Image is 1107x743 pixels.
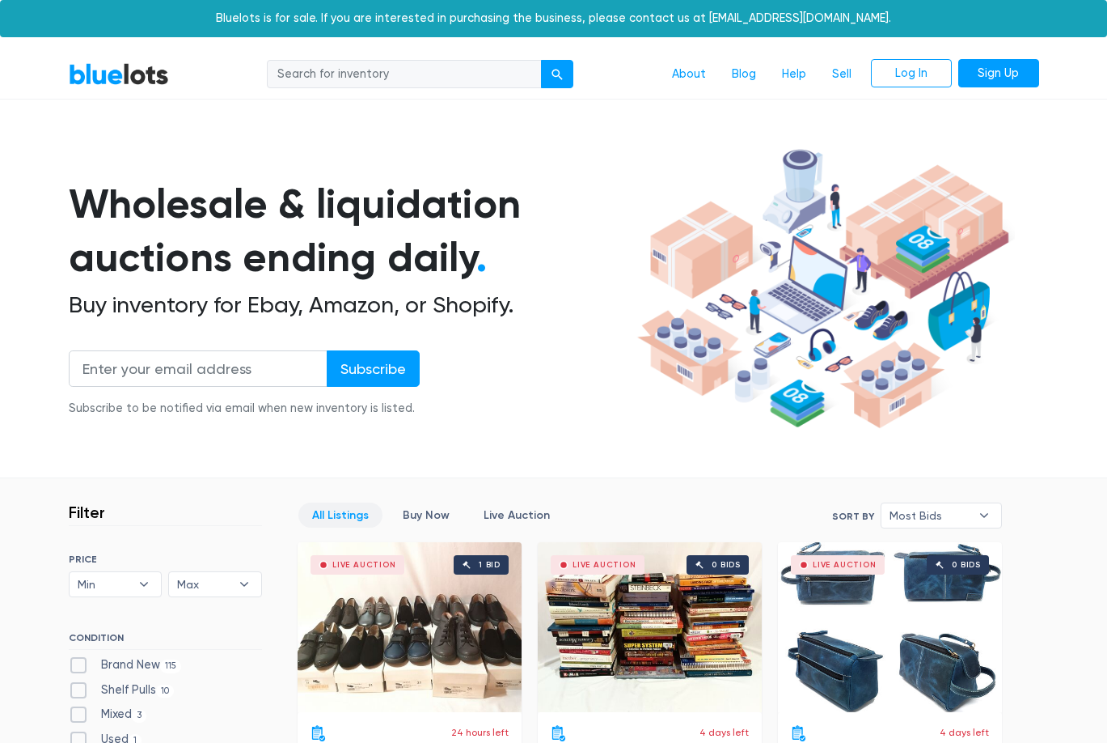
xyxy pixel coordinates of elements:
[470,503,564,528] a: Live Auction
[940,725,989,740] p: 4 days left
[69,554,262,565] h6: PRICE
[127,572,161,597] b: ▾
[332,561,396,569] div: Live Auction
[156,685,175,698] span: 10
[699,725,749,740] p: 4 days left
[298,503,382,528] a: All Listings
[69,350,327,387] input: Enter your email address
[160,660,182,673] span: 115
[69,177,632,285] h1: Wholesale & liquidation auctions ending daily
[538,542,762,712] a: Live Auction 0 bids
[819,59,864,90] a: Sell
[69,291,632,319] h2: Buy inventory for Ebay, Amazon, or Shopify.
[958,59,1039,88] a: Sign Up
[298,542,522,712] a: Live Auction 1 bid
[871,59,952,88] a: Log In
[476,233,487,282] span: .
[573,561,636,569] div: Live Auction
[778,542,1002,712] a: Live Auction 0 bids
[267,60,542,89] input: Search for inventory
[69,62,169,86] a: BlueLots
[327,350,420,387] input: Subscribe
[719,59,769,90] a: Blog
[479,561,501,569] div: 1 bid
[69,400,420,418] div: Subscribe to be notified via email when new inventory is listed.
[177,572,230,597] span: Max
[813,561,877,569] div: Live Auction
[132,710,147,723] span: 3
[832,509,874,524] label: Sort By
[227,572,261,597] b: ▾
[632,142,1015,436] img: hero-ee84e7d0318cb26816c560f6b4441b76977f77a177738b4e94f68c95b2b83dbb.png
[69,632,262,650] h6: CONDITION
[769,59,819,90] a: Help
[78,572,131,597] span: Min
[69,681,175,699] label: Shelf Pulls
[659,59,719,90] a: About
[967,503,1001,528] b: ▾
[952,561,981,569] div: 0 bids
[712,561,741,569] div: 0 bids
[69,503,105,522] h3: Filter
[889,503,970,528] span: Most Bids
[69,706,147,724] label: Mixed
[69,656,182,674] label: Brand New
[389,503,463,528] a: Buy Now
[451,725,509,740] p: 24 hours left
